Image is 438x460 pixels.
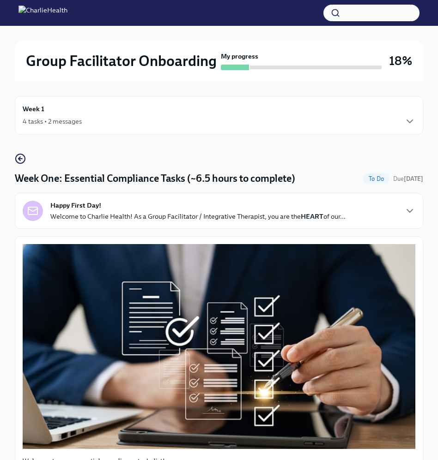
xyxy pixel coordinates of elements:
[389,53,412,69] h3: 18%
[23,244,415,449] button: Zoom image
[363,175,389,182] span: To Do
[301,212,323,221] strong: HEART
[15,172,295,185] h4: Week One: Essential Compliance Tasks (~6.5 hours to complete)
[50,212,346,221] p: Welcome to Charlie Health! As a Group Facilitator / Integrative Therapist, you are the of our...
[23,104,44,114] h6: Week 1
[23,117,82,126] div: 4 tasks • 2 messages
[404,175,423,182] strong: [DATE]
[393,174,423,183] span: October 13th, 2025 09:00
[50,201,101,210] strong: Happy First Day!
[393,175,423,182] span: Due
[221,52,258,61] strong: My progress
[26,52,217,70] h2: Group Facilitator Onboarding
[18,6,67,20] img: CharlieHealth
